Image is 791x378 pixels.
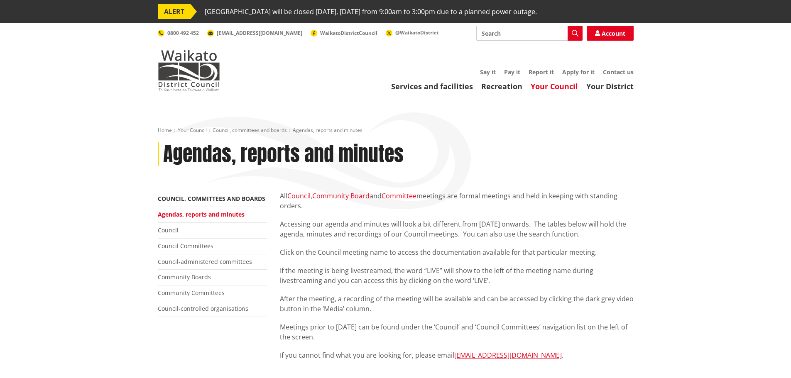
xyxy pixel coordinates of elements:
a: Apply for it [562,68,595,76]
p: If you cannot find what you are looking for, please email . [280,350,634,360]
h1: Agendas, reports and minutes [163,142,404,166]
a: Council-controlled organisations [158,305,248,312]
a: @WaikatoDistrict [386,29,438,36]
a: Your Council [531,81,578,91]
a: 0800 492 452 [158,29,199,37]
a: [EMAIL_ADDRESS][DOMAIN_NAME] [207,29,302,37]
a: Home [158,127,172,134]
a: Council [287,191,311,200]
span: [EMAIL_ADDRESS][DOMAIN_NAME] [217,29,302,37]
nav: breadcrumb [158,127,634,134]
a: [EMAIL_ADDRESS][DOMAIN_NAME] [454,351,562,360]
span: ALERT [158,4,191,19]
p: Click on the Council meeting name to access the documentation available for that particular meeting. [280,247,634,257]
a: Council, committees and boards [213,127,287,134]
a: Committee [382,191,416,200]
span: Agendas, reports and minutes [293,127,362,134]
a: Council [158,226,179,234]
a: Council-administered committees [158,258,252,266]
a: Your Council [178,127,207,134]
a: Recreation [481,81,522,91]
span: WaikatoDistrictCouncil [320,29,377,37]
a: WaikatoDistrictCouncil [311,29,377,37]
span: [GEOGRAPHIC_DATA] will be closed [DATE], [DATE] from 9:00am to 3:00pm due to a planned power outage. [205,4,537,19]
p: Meetings prior to [DATE] can be found under the ‘Council’ and ‘Council Committees’ navigation lis... [280,322,634,342]
span: 0800 492 452 [167,29,199,37]
a: Say it [480,68,496,76]
p: All , and meetings are formal meetings and held in keeping with standing orders. [280,191,634,211]
p: After the meeting, a recording of the meeting will be available and can be accessed by clicking t... [280,294,634,314]
a: Contact us [603,68,634,76]
a: Community Boards [158,273,211,281]
a: Council Committees [158,242,213,250]
span: @WaikatoDistrict [395,29,438,36]
input: Search input [476,26,583,41]
a: Account [587,26,634,41]
a: Community Committees [158,289,225,297]
span: Accessing our agenda and minutes will look a bit different from [DATE] onwards. The tables below ... [280,219,626,239]
a: Agendas, reports and minutes [158,210,245,218]
img: Waikato District Council - Te Kaunihera aa Takiwaa o Waikato [158,50,220,91]
p: If the meeting is being livestreamed, the word “LIVE” will show to the left of the meeting name d... [280,266,634,285]
a: Community Board [312,191,370,200]
a: Pay it [504,68,520,76]
a: Services and facilities [391,81,473,91]
a: Council, committees and boards [158,195,265,202]
a: Report it [529,68,554,76]
a: Your District [586,81,634,91]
